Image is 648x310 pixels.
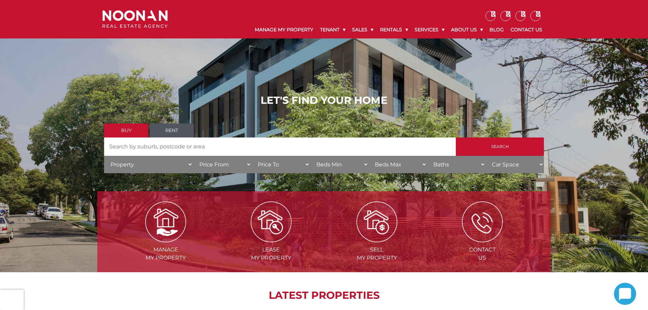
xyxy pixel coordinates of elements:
input: Search [456,137,544,156]
a: Rent [150,124,194,137]
span: Lease my Property [219,246,323,262]
a: Sell my property Sellmy Property [325,218,429,261]
a: About Us [448,21,486,38]
span: Contact Us [430,246,534,262]
a: Lease my property Leasemy Property [219,218,323,261]
a: Contact Us [507,21,546,38]
input: Search by suburb, postcode or area [104,137,456,156]
img: Manage my Property [145,201,186,242]
a: Services [411,21,448,38]
a: ICONS ContactUs [430,218,534,261]
a: Rentals [377,21,411,38]
img: Lease my property [251,201,292,242]
img: Sell my property [356,201,397,242]
span: Manage my Property [114,246,218,262]
h2: LATEST PROPERTIES [114,289,534,301]
img: ICONS [462,201,503,242]
span: Sell my Property [325,246,429,262]
a: Manage my Property Managemy Property [114,218,218,261]
a: Tenant [317,21,349,38]
img: Noonan Real Estate Agency [102,10,168,28]
a: Manage My Property [251,21,317,38]
h1: LET'S FIND YOUR HOME [104,94,544,107]
a: Sales [349,21,377,38]
a: Blog [486,21,507,38]
a: Buy [104,124,148,137]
